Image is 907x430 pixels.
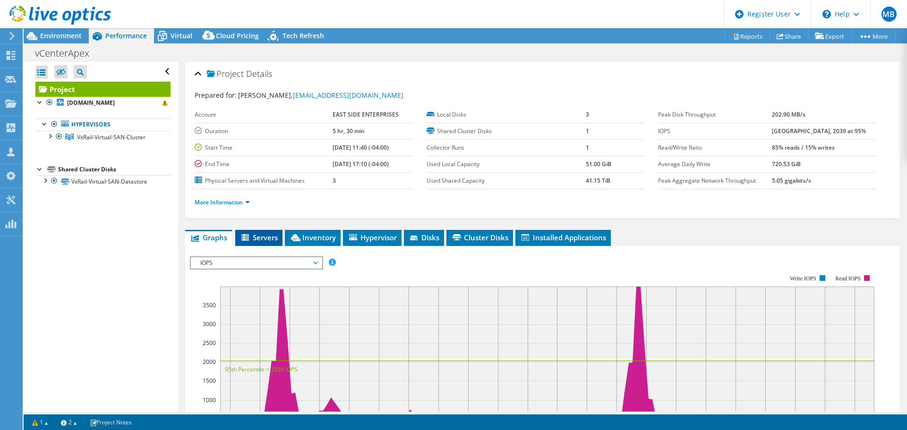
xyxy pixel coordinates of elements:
label: Local Disks [427,110,586,119]
b: 41.15 TiB [586,177,610,185]
b: 1 [586,127,589,135]
a: More Information [195,198,250,206]
span: Hypervisor [348,233,397,242]
text: Write IOPS [790,275,816,282]
b: 85% reads / 15% writes [772,143,835,152]
text: 3500 [203,301,216,309]
text: 95th Percentile = 2039 IOPS [225,365,298,373]
a: Share [770,29,808,43]
span: Environment [40,31,82,40]
a: [DOMAIN_NAME] [35,97,171,109]
label: Peak Aggregate Network Throughput [658,176,771,185]
b: [DATE] 17:10 (-04:00) [333,160,389,168]
span: [PERSON_NAME], [238,91,403,100]
span: IOPS [196,257,317,269]
svg: \n [822,10,831,18]
a: 1 [26,416,55,428]
a: Project Notes [83,416,138,428]
b: [DATE] 11:40 (-04:00) [333,143,389,152]
a: VxRail-Virtual-SAN-Datastore [35,175,171,187]
b: 5.05 gigabits/s [772,177,811,185]
b: [GEOGRAPHIC_DATA], 2039 at 95% [772,127,866,135]
h1: vCenterApex [31,48,104,59]
label: Collector Runs [427,143,586,152]
span: Servers [240,233,278,242]
a: Export [808,29,852,43]
text: 2500 [203,339,216,347]
text: 1500 [203,377,216,385]
a: More [851,29,895,43]
a: 2 [54,416,84,428]
label: IOPS [658,126,771,136]
span: Graphs [190,233,227,242]
label: Average Daily Write [658,160,771,169]
span: Performance [105,31,147,40]
span: Tech Refresh [282,31,324,40]
span: VxRail-Virtual-SAN-Cluster [77,133,145,141]
b: [DOMAIN_NAME] [67,99,115,107]
label: Used Shared Capacity [427,176,586,185]
span: Installed Applications [520,233,606,242]
label: Physical Servers and Virtual Machines [195,176,333,185]
b: 202.90 MB/s [772,110,805,118]
label: Used Local Capacity [427,160,586,169]
b: EAST SIDE ENTERPRISES [333,110,399,118]
label: Account [195,110,333,119]
b: 3 [333,177,336,185]
b: 1 [586,143,589,152]
span: Virtual [171,31,192,40]
span: Cluster Disks [451,233,508,242]
text: Read IOPS [836,275,861,282]
span: Cloud Pricing [216,31,259,40]
label: Read/Write Ratio [658,143,771,152]
b: 720.53 GiB [772,160,801,168]
span: Inventory [290,233,336,242]
b: 3 [586,110,589,118]
a: Hypervisors [35,118,171,131]
a: Project [35,82,171,97]
span: MB [881,7,897,22]
a: Reports [725,29,770,43]
label: End Time [195,160,333,169]
span: Disks [409,233,439,242]
b: 5 hr, 30 min [333,127,365,135]
label: Prepared for: [195,91,237,100]
text: 2000 [203,358,216,366]
span: Project [207,69,244,79]
text: 3000 [203,320,216,328]
label: Shared Cluster Disks [427,126,586,136]
label: Start Time [195,143,333,152]
span: Details [246,68,272,79]
a: [EMAIL_ADDRESS][DOMAIN_NAME] [293,91,403,100]
a: VxRail-Virtual-SAN-Cluster [35,131,171,143]
text: 1000 [203,396,216,404]
label: Peak Disk Throughput [658,110,771,119]
b: 51.00 GiB [586,160,611,168]
label: Duration [195,126,333,136]
div: Shared Cluster Disks [58,164,171,175]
